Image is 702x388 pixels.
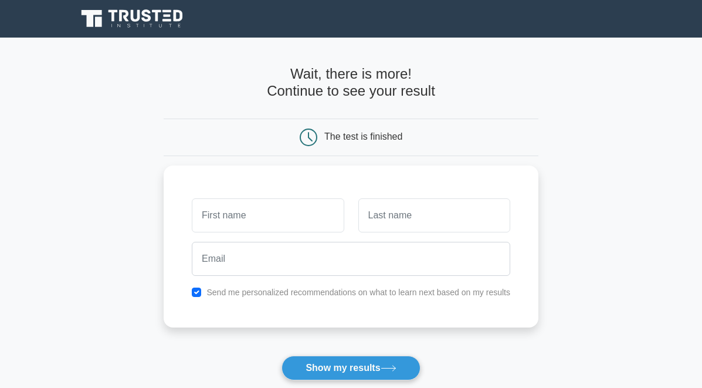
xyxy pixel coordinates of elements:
[206,288,510,297] label: Send me personalized recommendations on what to learn next based on my results
[192,198,344,232] input: First name
[324,131,402,141] div: The test is finished
[282,356,420,380] button: Show my results
[192,242,510,276] input: Email
[358,198,510,232] input: Last name
[164,66,538,100] h4: Wait, there is more! Continue to see your result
